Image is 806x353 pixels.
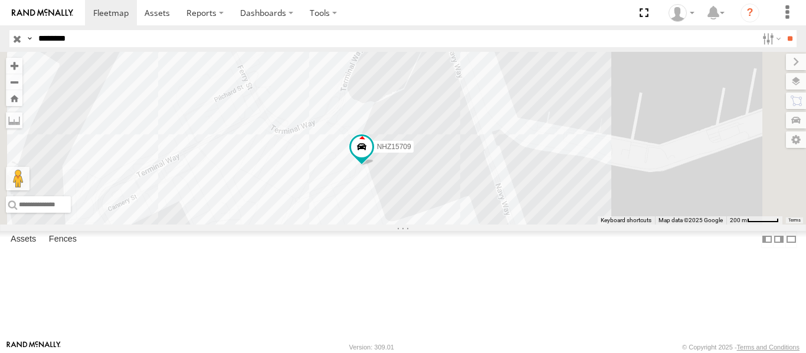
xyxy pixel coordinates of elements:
a: Terms (opens in new tab) [788,218,801,223]
div: Version: 309.01 [349,344,394,351]
label: Dock Summary Table to the Right [773,231,785,248]
label: Search Filter Options [758,30,783,47]
a: Terms and Conditions [737,344,800,351]
button: Zoom in [6,58,22,74]
label: Fences [43,231,83,248]
span: 200 m [730,217,747,223]
span: NHZ15709 [377,143,411,151]
label: Measure [6,112,22,128]
label: Assets [5,231,42,248]
button: Zoom Home [6,90,22,106]
span: Map data ©2025 Google [658,217,723,223]
div: Zulema McIntosch [664,4,699,22]
div: © Copyright 2025 - [682,344,800,351]
label: Dock Summary Table to the Left [761,231,773,248]
i: ? [741,4,759,22]
button: Keyboard shortcuts [601,216,651,225]
a: Visit our Website [6,341,61,353]
button: Zoom out [6,74,22,90]
label: Map Settings [786,131,806,148]
button: Map scale: 200 m per 50 pixels [726,216,782,225]
label: Hide Summary Table [785,231,797,248]
label: Search Query [25,30,34,47]
button: Drag Pegman onto the map to open Street View [6,167,30,190]
img: rand-logo.svg [12,9,73,17]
